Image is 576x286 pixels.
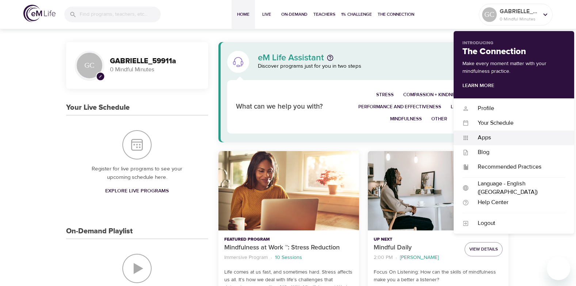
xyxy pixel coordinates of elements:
[371,89,398,101] button: Stress
[469,133,565,142] div: Apps
[385,113,427,125] button: Mindfulness
[122,254,152,283] img: On-Demand Playlist
[547,257,570,280] iframe: Button to launch messaging window
[110,57,199,65] h3: GABRIELLE_59911a
[224,253,353,263] nav: breadcrumb
[75,51,104,80] div: GC
[398,89,466,101] button: Compassion + Kindness
[500,7,538,16] p: GABRIELLE_59911a
[376,91,394,99] span: Stress
[462,60,565,75] p: Make every moment matter with your mindfulness practice.
[469,148,565,157] div: Blog
[400,254,439,261] p: [PERSON_NAME]
[358,103,441,111] span: Performance and Effectiveness
[403,91,461,99] span: Compassion + Kindness
[469,104,565,113] div: Profile
[224,236,353,243] p: Featured Program
[122,130,152,159] img: Your Live Schedule
[374,253,459,263] nav: breadcrumb
[374,243,459,253] p: Mindful Daily
[275,254,302,261] p: 10 Sessions
[462,46,565,57] h2: The Connection
[313,11,335,18] span: Teachers
[374,254,393,261] p: 2:00 PM
[469,219,565,227] div: Logout
[462,40,565,46] p: Introducing
[102,184,172,198] a: Explore Live Programs
[451,103,479,111] span: Leadership
[469,119,565,127] div: Your Schedule
[469,180,565,196] div: Language - English ([GEOGRAPHIC_DATA])
[354,101,446,113] button: Performance and Effectiveness
[236,102,337,112] p: What can we help you with?
[232,56,244,68] img: eM Life Assistant
[66,227,133,236] h3: On-Demand Playlist
[258,62,500,71] p: Discover programs just for you in two steps
[66,104,130,112] h3: Your Live Schedule
[110,65,199,74] p: 0 Mindful Minutes
[374,268,503,284] p: Focus On Listening: How can the skills of mindfulness make you a better a listener?
[224,243,353,253] p: Mindfulness at Work ™: Stress Reduction
[469,163,565,171] div: Recommended Practices
[80,7,161,22] input: Find programs, teachers, etc...
[281,11,308,18] span: On-Demand
[396,253,397,263] li: ·
[431,115,447,123] span: Other
[462,82,494,89] a: Learn More
[390,115,422,123] span: Mindfulness
[271,253,272,263] li: ·
[378,11,414,18] span: The Connection
[105,187,169,196] span: Explore Live Programs
[224,254,268,261] p: Immersive Program
[469,245,498,253] span: View Details
[446,101,484,113] button: Leadership
[465,242,503,256] button: View Details
[81,165,194,181] p: Register for live programs to see your upcoming schedule here.
[482,7,497,22] div: GC
[500,16,538,22] p: 0 Mindful Minutes
[234,11,252,18] span: Home
[258,11,275,18] span: Live
[258,53,324,62] p: eM Life Assistant
[469,198,565,207] div: Help Center
[374,236,459,243] p: Up Next
[23,5,56,22] img: logo
[341,11,372,18] span: 1% Challenge
[218,151,359,230] button: Mindfulness at Work ™: Stress Reduction
[368,151,508,230] button: Mindful Daily
[427,113,452,125] button: Other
